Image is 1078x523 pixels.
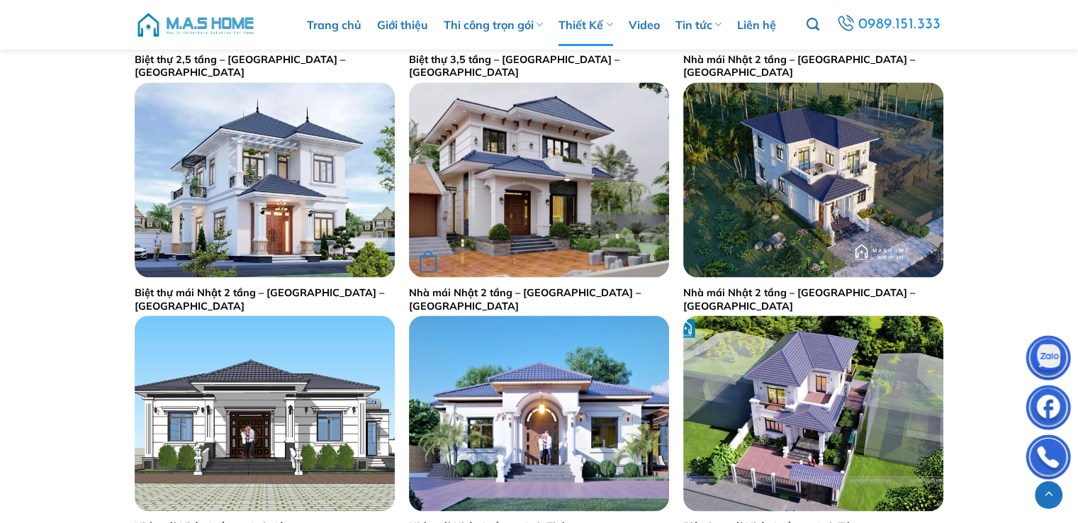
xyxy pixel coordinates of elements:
[737,4,776,46] a: Liên hệ
[683,315,943,510] img: biet-thu-mai-nhat-2-tang-anh-tu-thanh-oai
[834,12,943,38] a: 0989.151.333
[135,82,395,277] img: Biệt thự mái Nhật 2 tầng - Anh Tú - Hưng Yên
[1027,388,1069,431] img: Facebook
[858,13,941,37] span: 0989.151.333
[629,4,660,46] a: Video
[444,4,543,46] a: Thi công trọn gói
[409,53,669,79] a: Biệt thự 3,5 tầng – [GEOGRAPHIC_DATA] – [GEOGRAPHIC_DATA]
[675,4,722,46] a: Tin tức
[135,286,395,313] a: Biệt thự mái Nhật 2 tầng – [GEOGRAPHIC_DATA] – [GEOGRAPHIC_DATA]
[683,286,943,313] a: Nhà mái Nhật 2 tầng – [GEOGRAPHIC_DATA] – [GEOGRAPHIC_DATA]
[558,4,612,46] a: Thiết Kế
[1027,438,1069,480] img: Phone
[135,53,395,79] a: Biệt thự 2,5 tầng – [GEOGRAPHIC_DATA] – [GEOGRAPHIC_DATA]
[420,253,437,274] div: Đọc tiếp
[135,315,395,510] img: Nhà mái Nhật 1 tầng - Anh Công - Thanh Hóa
[1027,339,1069,381] img: Zalo
[683,53,943,79] a: Nhà mái Nhật 2 tầng – [GEOGRAPHIC_DATA] – [GEOGRAPHIC_DATA]
[683,82,943,277] img: Nhà mái Nhật 2 tầng - Anh Trường - Bắc Ninh
[1035,481,1062,509] a: Lên đầu trang
[409,315,669,510] img: Nhà mái Nhật 1 tầng - Anh Thức - Bắc Giang
[135,4,256,46] img: M.A.S HOME – Tổng Thầu Thiết Kế Và Xây Nhà Trọn Gói
[420,255,437,272] strong: +
[806,10,819,40] a: Tìm kiếm
[307,4,361,46] a: Trang chủ
[409,82,669,277] img: Nhà mái Nhật 2 tầng - Anh Cường - Hà Nam
[377,4,428,46] a: Giới thiệu
[409,286,669,313] a: Nhà mái Nhật 2 tầng – [GEOGRAPHIC_DATA] – [GEOGRAPHIC_DATA]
